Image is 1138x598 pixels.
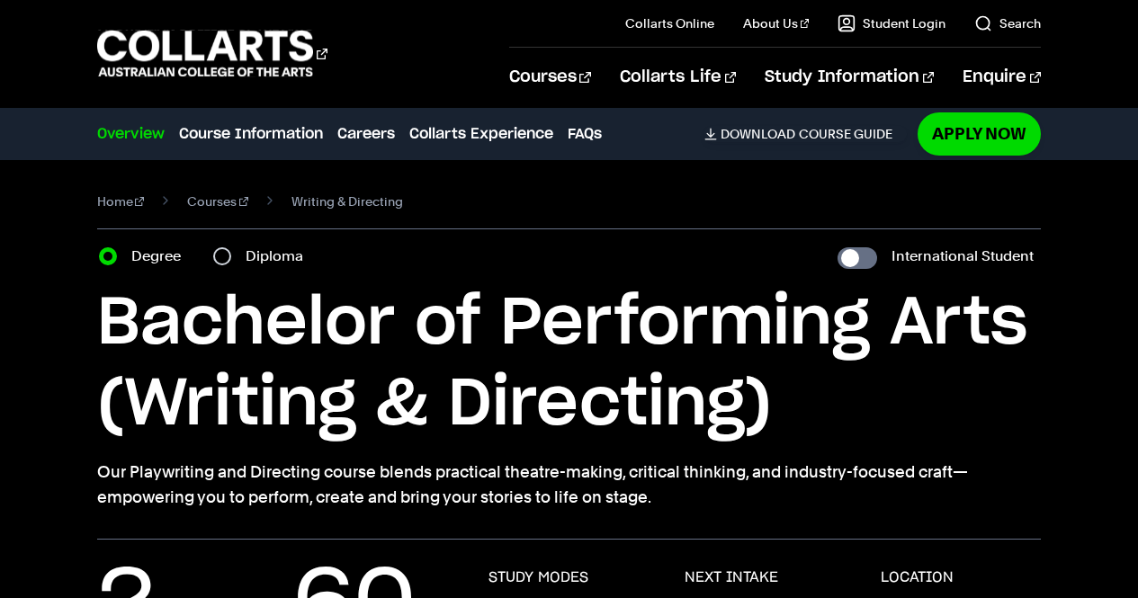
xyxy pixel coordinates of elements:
[892,244,1034,269] label: International Student
[187,189,248,214] a: Courses
[488,568,588,586] h3: STUDY MODES
[509,48,591,107] a: Courses
[97,28,327,79] div: Go to homepage
[743,14,810,32] a: About Us
[568,123,602,145] a: FAQs
[974,14,1041,32] a: Search
[881,568,954,586] h3: LOCATION
[97,460,1042,510] p: Our Playwriting and Directing course blends practical theatre-making, critical thinking, and indu...
[625,14,714,32] a: Collarts Online
[409,123,553,145] a: Collarts Experience
[620,48,736,107] a: Collarts Life
[246,244,314,269] label: Diploma
[838,14,945,32] a: Student Login
[97,283,1042,445] h1: Bachelor of Performing Arts (Writing & Directing)
[97,123,165,145] a: Overview
[765,48,934,107] a: Study Information
[131,244,192,269] label: Degree
[97,189,145,214] a: Home
[963,48,1041,107] a: Enquire
[685,568,778,586] h3: NEXT INTAKE
[337,123,395,145] a: Careers
[291,189,403,214] span: Writing & Directing
[179,123,323,145] a: Course Information
[704,126,907,142] a: DownloadCourse Guide
[721,126,795,142] span: Download
[918,112,1041,155] a: Apply Now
